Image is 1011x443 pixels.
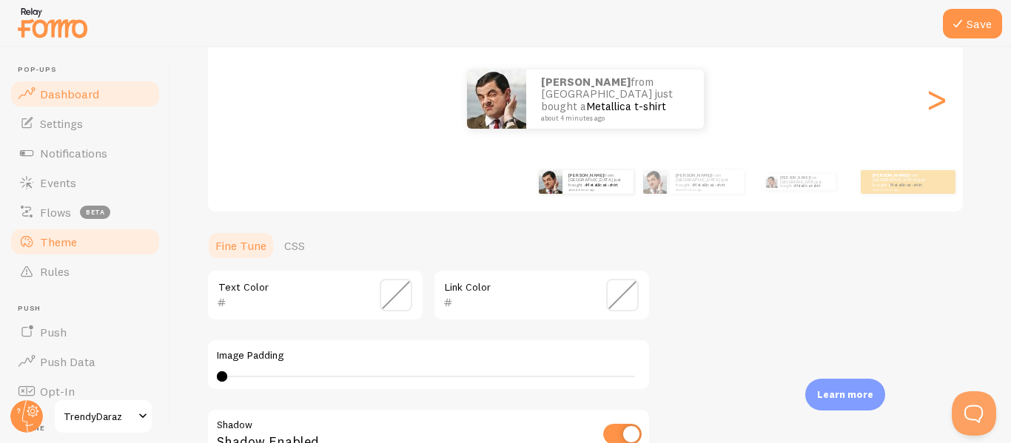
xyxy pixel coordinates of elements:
[568,172,628,191] p: from [GEOGRAPHIC_DATA] just bought a
[805,379,885,410] div: Learn more
[40,234,77,249] span: Theme
[40,354,95,369] span: Push Data
[40,116,83,131] span: Settings
[539,170,562,194] img: Fomo
[9,138,161,168] a: Notifications
[890,182,922,188] a: Metallica t-shirt
[676,172,711,178] strong: [PERSON_NAME]
[40,87,99,101] span: Dashboard
[780,174,830,190] p: from [GEOGRAPHIC_DATA] just bought a
[9,79,161,109] a: Dashboard
[9,257,161,286] a: Rules
[9,197,161,227] a: Flows beta
[9,347,161,376] a: Push Data
[927,46,945,152] div: Next slide
[9,168,161,197] a: Events
[541,115,685,122] small: about 4 minutes ago
[676,172,738,191] p: from [GEOGRAPHIC_DATA] just bought a
[9,317,161,347] a: Push
[795,183,820,188] a: Metallica t-shirt
[40,325,67,339] span: Push
[18,65,161,75] span: Pop-ups
[40,205,71,220] span: Flows
[568,172,604,178] strong: [PERSON_NAME]
[780,175,810,180] strong: [PERSON_NAME]
[817,388,873,402] p: Learn more
[40,384,75,399] span: Opt-In
[541,75,631,89] strong: [PERSON_NAME]
[873,188,930,191] small: about 4 minutes ago
[217,349,640,362] label: Image Padding
[64,408,134,425] span: TrendyDaraz
[40,264,70,279] span: Rules
[873,172,932,191] p: from [GEOGRAPHIC_DATA] just bought a
[541,76,689,122] p: from [GEOGRAPHIC_DATA] just bought a
[9,376,161,406] a: Opt-In
[952,391,996,436] iframe: Help Scout Beacon - Open
[16,4,90,41] img: fomo-relay-logo-orange.svg
[765,176,777,188] img: Fomo
[643,170,667,194] img: Fomo
[18,304,161,314] span: Push
[586,99,666,113] a: Metallica t-shirt
[206,231,275,260] a: Fine Tune
[568,188,626,191] small: about 4 minutes ago
[873,172,908,178] strong: [PERSON_NAME]
[275,231,314,260] a: CSS
[40,146,107,160] span: Notifications
[467,70,526,129] img: Fomo
[40,175,76,190] span: Events
[586,182,618,188] a: Metallica t-shirt
[9,227,161,257] a: Theme
[80,206,110,219] span: beta
[9,109,161,138] a: Settings
[693,182,725,188] a: Metallica t-shirt
[53,399,153,434] a: TrendyDaraz
[676,188,736,191] small: about 4 minutes ago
